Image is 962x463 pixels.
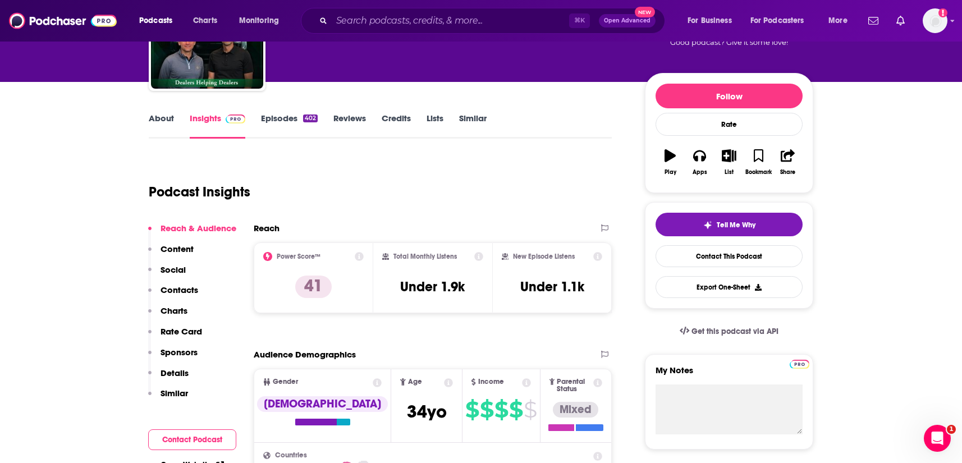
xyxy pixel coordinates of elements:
a: Reviews [333,113,366,139]
h1: Podcast Insights [149,184,250,200]
button: Show profile menu [923,8,947,33]
p: Sponsors [161,347,198,357]
span: $ [524,401,537,419]
span: 1 [947,425,956,434]
span: Parental Status [557,378,591,393]
h2: New Episode Listens [513,253,575,260]
div: Search podcasts, credits, & more... [311,8,676,34]
img: Podchaser Pro [790,360,809,369]
p: Contacts [161,285,198,295]
img: tell me why sparkle [703,221,712,230]
span: Get this podcast via API [691,327,778,336]
h2: Total Monthly Listens [393,253,457,260]
iframe: Intercom live chat [924,425,951,452]
span: Age [408,378,422,386]
button: Social [148,264,186,285]
h3: Under 1.9k [400,278,465,295]
a: Show notifications dropdown [864,11,883,30]
span: $ [509,401,523,419]
p: Social [161,264,186,275]
h3: Under 1.1k [520,278,584,295]
button: Contacts [148,285,198,305]
div: Mixed [553,402,598,418]
button: Bookmark [744,142,773,182]
span: More [828,13,848,29]
span: Income [478,378,504,386]
a: Contact This Podcast [656,245,803,267]
a: Show notifications dropdown [892,11,909,30]
h2: Power Score™ [277,253,320,260]
button: Details [148,368,189,388]
img: Podchaser Pro [226,114,245,123]
a: InsightsPodchaser Pro [190,113,245,139]
button: Reach & Audience [148,223,236,244]
button: open menu [131,12,187,30]
div: [DEMOGRAPHIC_DATA] [257,396,388,412]
p: 41 [295,276,332,298]
h2: Reach [254,223,280,233]
button: Follow [656,84,803,108]
button: List [714,142,744,182]
span: For Business [688,13,732,29]
span: $ [480,401,493,419]
span: Good podcast? Give it some love! [670,38,788,47]
div: Apps [693,169,707,176]
p: Similar [161,388,188,398]
div: Share [780,169,795,176]
span: $ [465,401,479,419]
button: Sponsors [148,347,198,368]
span: ⌘ K [569,13,590,28]
button: Content [148,244,194,264]
div: Bookmark [745,169,772,176]
span: Monitoring [239,13,279,29]
span: Podcasts [139,13,172,29]
span: New [635,7,655,17]
button: Play [656,142,685,182]
span: Charts [193,13,217,29]
a: Charts [186,12,224,30]
h2: Audience Demographics [254,349,356,360]
button: open menu [680,12,746,30]
span: Countries [275,452,307,459]
img: User Profile [923,8,947,33]
button: Apps [685,142,714,182]
span: Gender [273,378,298,386]
p: Rate Card [161,326,202,337]
span: 34 yo [407,401,447,423]
button: Rate Card [148,326,202,347]
span: $ [494,401,508,419]
input: Search podcasts, credits, & more... [332,12,569,30]
button: Share [773,142,803,182]
label: My Notes [656,365,803,384]
button: Export One-Sheet [656,276,803,298]
a: Credits [382,113,411,139]
button: open menu [231,12,294,30]
p: Content [161,244,194,254]
button: open menu [821,12,862,30]
span: Tell Me Why [717,221,755,230]
a: About [149,113,174,139]
button: Open AdvancedNew [599,14,656,27]
p: Details [161,368,189,378]
button: Contact Podcast [148,429,236,450]
button: Charts [148,305,187,326]
div: Play [665,169,676,176]
img: Podchaser - Follow, Share and Rate Podcasts [9,10,117,31]
a: Episodes402 [261,113,318,139]
a: Similar [459,113,487,139]
a: Pro website [790,358,809,369]
p: Reach & Audience [161,223,236,233]
span: Logged in as EMPerfect [923,8,947,33]
div: List [725,169,734,176]
button: Similar [148,388,188,409]
div: Rate [656,113,803,136]
a: Get this podcast via API [671,318,787,345]
button: tell me why sparkleTell Me Why [656,213,803,236]
p: Charts [161,305,187,316]
div: 402 [303,114,318,122]
a: Lists [427,113,443,139]
span: Open Advanced [604,18,651,24]
span: For Podcasters [750,13,804,29]
button: open menu [743,12,821,30]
